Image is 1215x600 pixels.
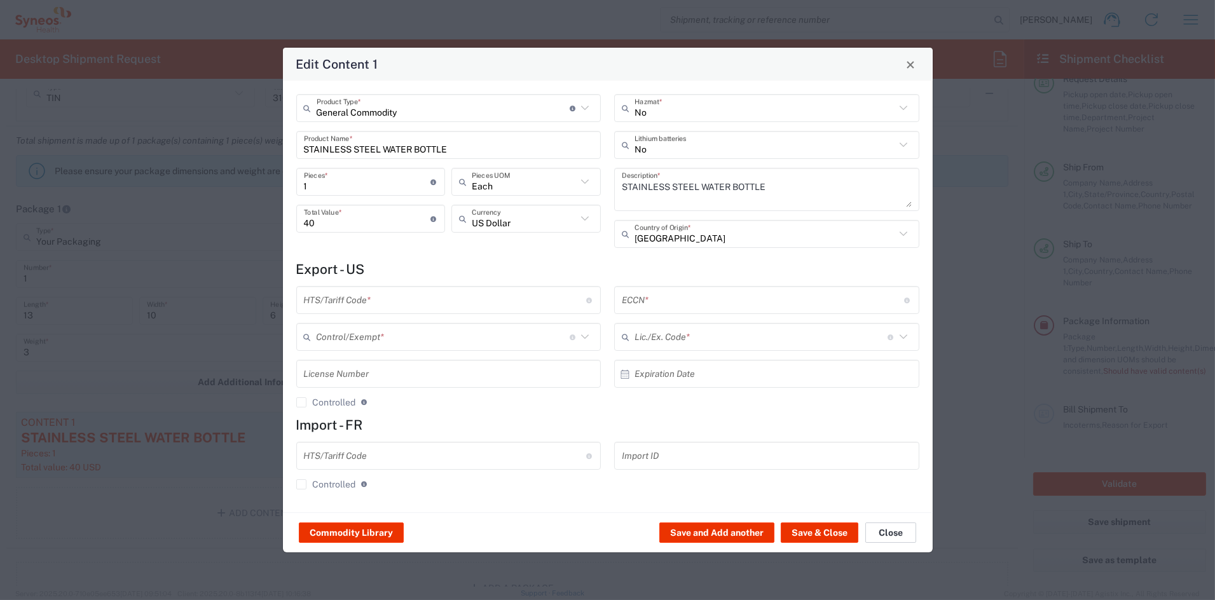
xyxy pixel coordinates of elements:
[296,479,356,489] label: Controlled
[865,522,916,543] button: Close
[902,55,919,73] button: Close
[296,261,919,277] h4: Export - US
[781,522,858,543] button: Save & Close
[659,522,774,543] button: Save and Add another
[296,417,919,433] h4: Import - FR
[296,397,356,407] label: Controlled
[299,522,404,543] button: Commodity Library
[296,55,378,73] h4: Edit Content 1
